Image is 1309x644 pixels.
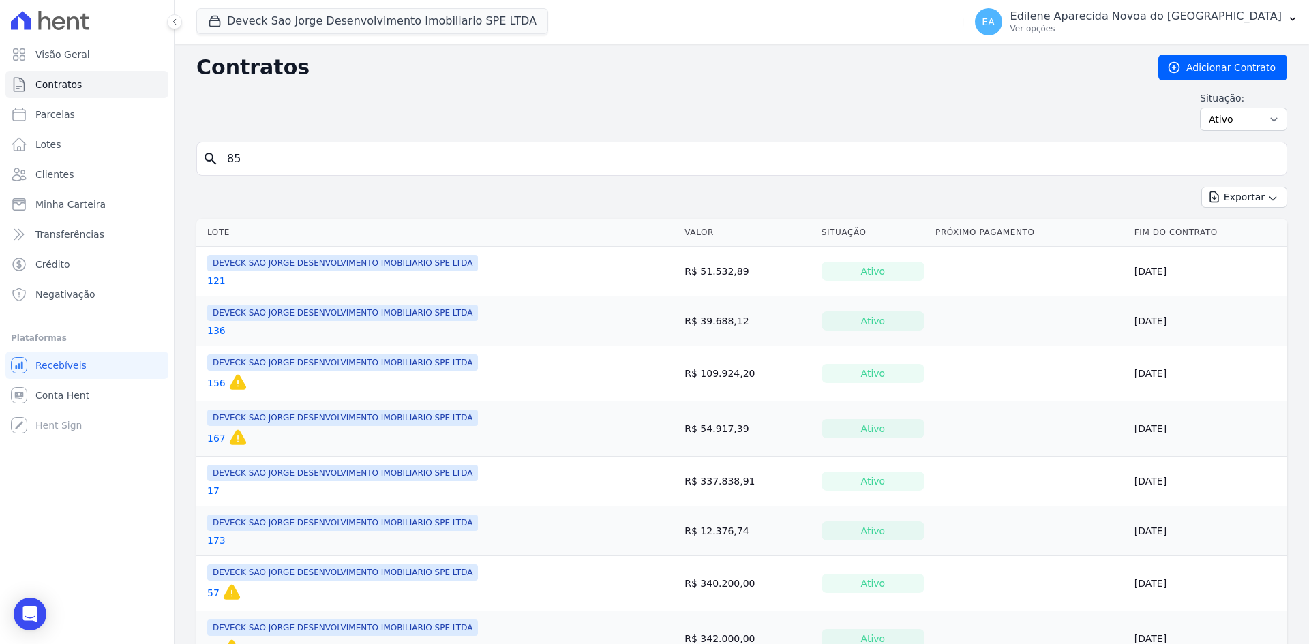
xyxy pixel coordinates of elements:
div: Ativo [822,419,924,438]
div: Open Intercom Messenger [14,598,46,630]
a: 17 [207,484,220,497]
td: R$ 39.688,12 [679,296,815,346]
a: 173 [207,534,226,547]
label: Situação: [1200,91,1287,105]
td: R$ 12.376,74 [679,506,815,556]
div: Ativo [822,262,924,281]
button: EA Edilene Aparecida Novoa do [GEOGRAPHIC_DATA] Ver opções [964,3,1309,41]
input: Buscar por nome do lote [219,145,1281,172]
a: Minha Carteira [5,191,168,218]
span: DEVECK SAO JORGE DESENVOLVIMENTO IMOBILIARIO SPE LTDA [207,305,478,321]
i: search [202,151,219,167]
span: Minha Carteira [35,198,106,211]
td: [DATE] [1129,506,1287,556]
th: Próximo Pagamento [930,219,1129,247]
a: 167 [207,431,226,445]
span: Clientes [35,168,74,181]
span: Transferências [35,228,104,241]
p: Ver opções [1010,23,1282,34]
span: Crédito [35,258,70,271]
a: Adicionar Contrato [1158,55,1287,80]
a: Visão Geral [5,41,168,68]
div: Plataformas [11,330,163,346]
td: [DATE] [1129,457,1287,506]
a: Conta Hent [5,382,168,409]
span: Parcelas [35,108,75,121]
td: R$ 109.924,20 [679,346,815,401]
span: DEVECK SAO JORGE DESENVOLVIMENTO IMOBILIARIO SPE LTDA [207,465,478,481]
th: Situação [816,219,930,247]
span: DEVECK SAO JORGE DESENVOLVIMENTO IMOBILIARIO SPE LTDA [207,255,478,271]
td: R$ 51.532,89 [679,247,815,296]
button: Exportar [1201,187,1287,208]
span: DEVECK SAO JORGE DESENVOLVIMENTO IMOBILIARIO SPE LTDA [207,515,478,531]
span: DEVECK SAO JORGE DESENVOLVIMENTO IMOBILIARIO SPE LTDA [207,354,478,371]
a: Clientes [5,161,168,188]
span: Negativação [35,288,95,301]
div: Ativo [822,364,924,383]
td: [DATE] [1129,556,1287,611]
span: Lotes [35,138,61,151]
span: DEVECK SAO JORGE DESENVOLVIMENTO IMOBILIARIO SPE LTDA [207,619,478,636]
th: Fim do Contrato [1129,219,1287,247]
span: Visão Geral [35,48,90,61]
span: EA [982,17,994,27]
td: R$ 340.200,00 [679,556,815,611]
a: Lotes [5,131,168,158]
a: 136 [207,324,226,337]
div: Ativo [822,521,924,540]
th: Valor [679,219,815,247]
td: [DATE] [1129,247,1287,296]
a: Contratos [5,71,168,98]
a: Negativação [5,281,168,308]
td: R$ 54.917,39 [679,401,815,457]
a: Transferências [5,221,168,248]
div: Ativo [822,574,924,593]
button: Deveck Sao Jorge Desenvolvimento Imobiliario SPE LTDA [196,8,548,34]
span: Conta Hent [35,388,89,402]
td: [DATE] [1129,346,1287,401]
a: 121 [207,274,226,288]
a: 156 [207,376,226,390]
th: Lote [196,219,679,247]
span: DEVECK SAO JORGE DESENVOLVIMENTO IMOBILIARIO SPE LTDA [207,564,478,581]
td: R$ 337.838,91 [679,457,815,506]
a: Parcelas [5,101,168,128]
span: Contratos [35,78,82,91]
a: Recebíveis [5,352,168,379]
h2: Contratos [196,55,1137,80]
div: Ativo [822,472,924,491]
td: [DATE] [1129,401,1287,457]
a: 57 [207,586,220,600]
a: Crédito [5,251,168,278]
p: Edilene Aparecida Novoa do [GEOGRAPHIC_DATA] [1010,10,1282,23]
td: [DATE] [1129,296,1287,346]
span: DEVECK SAO JORGE DESENVOLVIMENTO IMOBILIARIO SPE LTDA [207,410,478,426]
span: Recebíveis [35,358,87,372]
div: Ativo [822,311,924,331]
